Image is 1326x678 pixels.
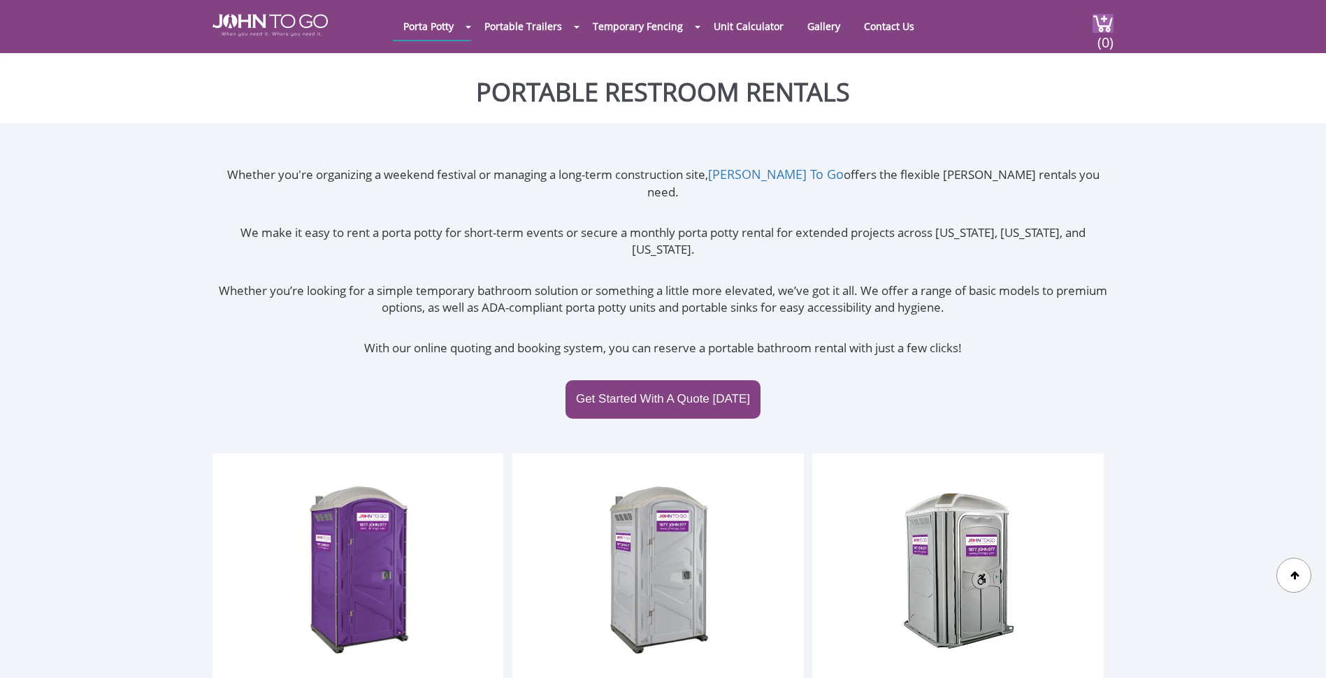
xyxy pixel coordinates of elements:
[393,13,464,40] a: Porta Potty
[582,13,693,40] a: Temporary Fencing
[212,14,328,36] img: JOHN to go
[708,166,844,182] a: [PERSON_NAME] To Go
[1097,22,1114,52] span: (0)
[474,13,572,40] a: Portable Trailers
[703,13,794,40] a: Unit Calculator
[212,166,1114,201] p: Whether you're organizing a weekend festival or managing a long-term construction site, offers th...
[212,340,1114,356] p: With our online quoting and booking system, you can reserve a portable bathroom rental with just ...
[1270,622,1326,678] button: Live Chat
[853,13,925,40] a: Contact Us
[212,224,1114,259] p: We make it easy to rent a porta potty for short-term events or secure a monthly porta potty renta...
[212,282,1114,317] p: Whether you’re looking for a simple temporary bathroom solution or something a little more elevat...
[1093,14,1114,33] img: cart a
[797,13,851,40] a: Gallery
[565,380,761,418] a: Get Started With A Quote [DATE]
[902,482,1014,656] img: ADA Handicapped Accessible Unit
